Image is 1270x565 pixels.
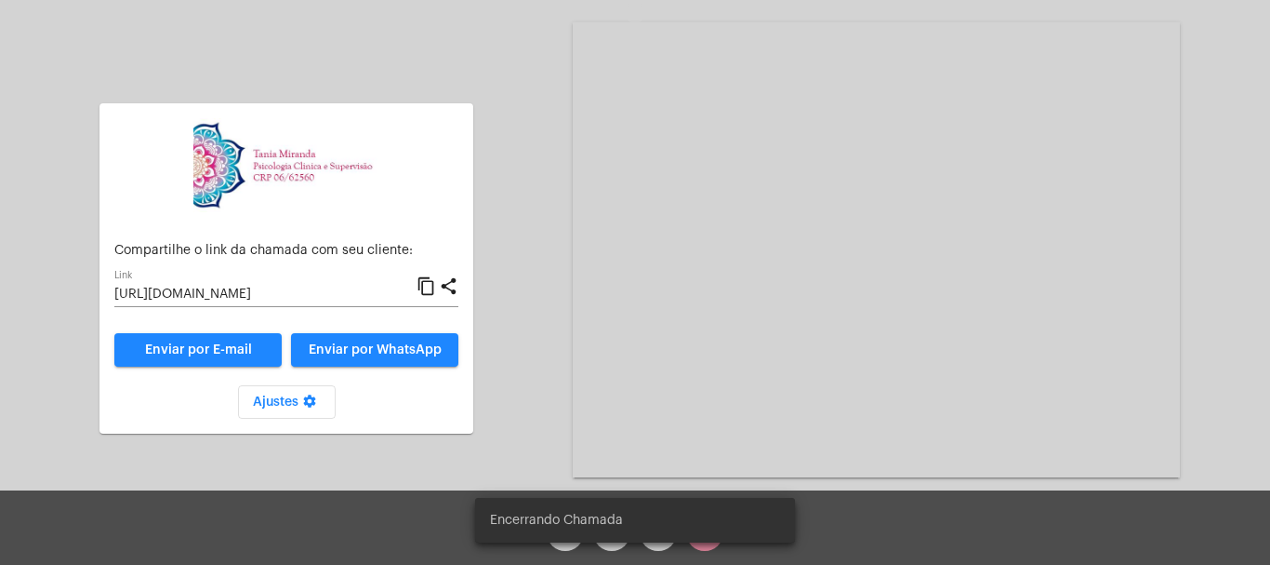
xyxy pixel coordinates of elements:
[114,244,458,258] p: Compartilhe o link da chamada com seu cliente:
[193,118,379,212] img: 82f91219-cc54-a9e9-c892-318f5ec67ab1.jpg
[114,333,282,367] a: Enviar por E-mail
[417,276,436,298] mat-icon: content_copy
[253,396,321,409] span: Ajustes
[145,343,252,356] span: Enviar por E-mail
[298,394,321,416] mat-icon: settings
[291,333,458,367] button: Enviar por WhatsApp
[238,385,336,419] button: Ajustes
[439,276,458,298] mat-icon: share
[490,511,623,530] span: Encerrando Chamada
[309,343,442,356] span: Enviar por WhatsApp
